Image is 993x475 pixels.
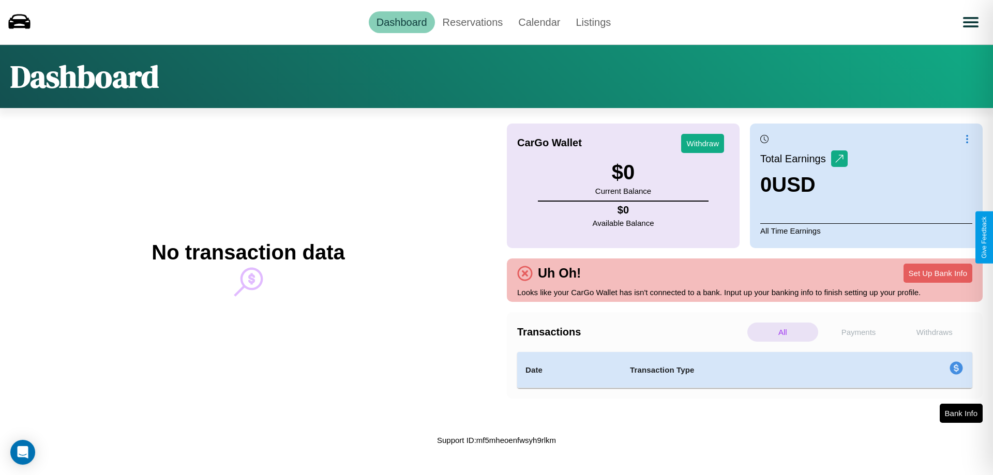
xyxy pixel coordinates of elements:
a: Dashboard [369,11,435,33]
h4: Date [525,364,613,376]
p: Payments [823,323,894,342]
a: Calendar [510,11,568,33]
h3: 0 USD [760,173,848,196]
h3: $ 0 [595,161,651,184]
h2: No transaction data [152,241,344,264]
p: Current Balance [595,184,651,198]
button: Bank Info [940,404,983,423]
h4: Uh Oh! [533,266,586,281]
button: Withdraw [681,134,724,153]
button: Open menu [956,8,985,37]
h4: $ 0 [593,204,654,216]
h4: Transactions [517,326,745,338]
a: Listings [568,11,619,33]
button: Set Up Bank Info [904,264,972,283]
h1: Dashboard [10,55,159,98]
a: Reservations [435,11,511,33]
p: Support ID: mf5mheoenfwsyh9rlkm [437,433,556,447]
p: Withdraws [899,323,970,342]
h4: CarGo Wallet [517,137,582,149]
p: All [747,323,818,342]
h4: Transaction Type [630,364,865,376]
div: Open Intercom Messenger [10,440,35,465]
p: Total Earnings [760,149,831,168]
p: Available Balance [593,216,654,230]
table: simple table [517,352,972,388]
p: Looks like your CarGo Wallet has isn't connected to a bank. Input up your banking info to finish ... [517,285,972,299]
div: Give Feedback [981,217,988,258]
p: All Time Earnings [760,223,972,238]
